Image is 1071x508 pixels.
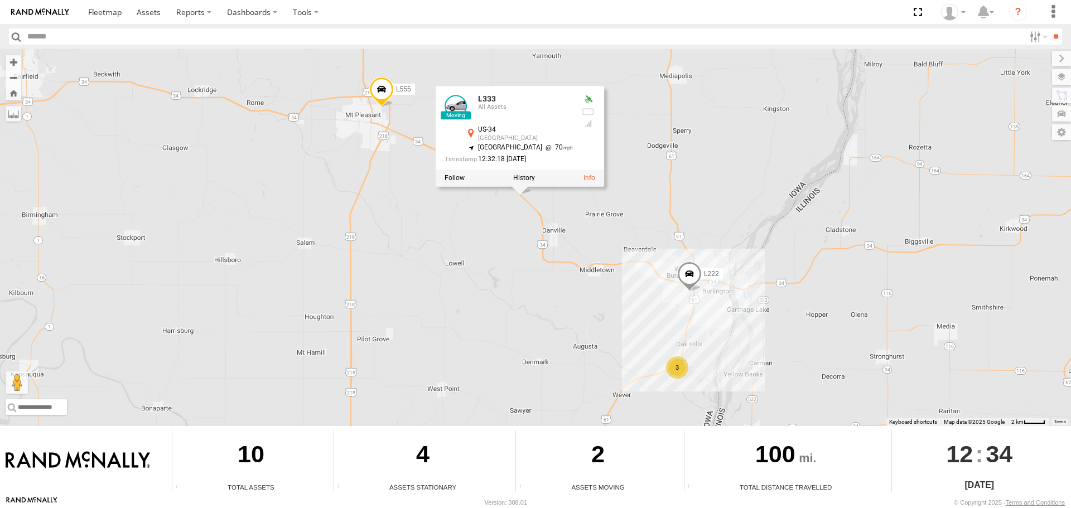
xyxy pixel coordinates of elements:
div: Date/time of location update [445,156,573,163]
div: 10 [172,430,330,482]
span: 12 [946,430,973,478]
button: Map Scale: 2 km per 35 pixels [1008,418,1049,426]
div: 3 [666,356,688,379]
div: 2 [516,430,679,482]
div: © Copyright 2025 - [954,499,1065,506]
div: Total number of Enabled Assets [172,483,189,492]
span: 70 [542,143,573,151]
a: Terms and Conditions [1006,499,1065,506]
img: rand-logo.svg [11,8,69,16]
label: View Asset History [513,174,535,182]
label: Measure [6,106,21,122]
div: Total Assets [172,482,330,492]
span: [GEOGRAPHIC_DATA] [478,143,542,151]
div: Total number of assets current stationary. [334,483,351,492]
div: Assets Moving [516,482,679,492]
button: Zoom in [6,55,21,70]
span: L222 [704,270,719,278]
div: All Assets [478,104,573,110]
div: : [892,430,1067,478]
a: L333 [478,95,496,104]
div: US-34 [478,127,573,134]
div: Total number of assets current in transit. [516,483,533,492]
div: 100 [684,430,887,482]
button: Drag Pegman onto the map to open Street View [6,371,28,394]
div: Total Distance Travelled [684,482,887,492]
div: Assets Stationary [334,482,512,492]
div: Total distance travelled by all assets within specified date range and applied filters [684,483,701,492]
a: View Asset Details [583,174,595,182]
label: Realtime tracking of Asset [445,174,465,182]
div: Version: 308.01 [485,499,527,506]
div: Brian Wooldridge [937,4,969,21]
button: Keyboard shortcuts [889,418,937,426]
span: L555 [396,85,411,93]
a: Visit our Website [6,497,57,508]
img: Rand McNally [6,451,150,470]
div: No battery health information received from this device. [582,108,595,117]
button: Zoom Home [6,85,21,100]
div: [GEOGRAPHIC_DATA] [478,135,573,142]
div: Valid GPS Fix [582,95,595,104]
span: 34 [986,430,1012,478]
a: View Asset Details [445,95,467,118]
button: Zoom out [6,70,21,85]
i: ? [1009,3,1027,21]
label: Map Settings [1052,124,1071,140]
div: [DATE] [892,478,1067,492]
div: Last Event GSM Signal Strength [582,119,595,128]
label: Search Filter Options [1025,28,1049,45]
span: Map data ©2025 Google [944,419,1005,425]
span: 2 km [1011,419,1024,425]
div: 4 [334,430,512,482]
a: Terms (opens in new tab) [1054,419,1066,424]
